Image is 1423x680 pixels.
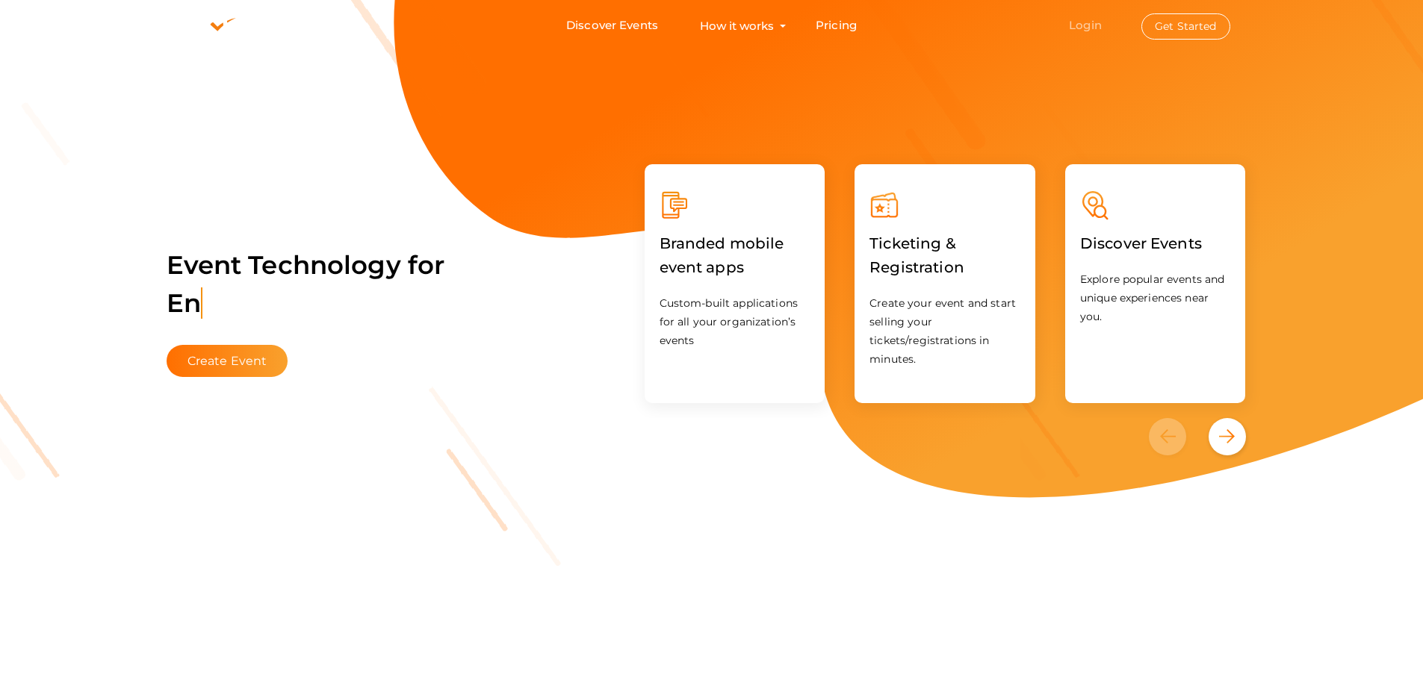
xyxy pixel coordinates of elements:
a: Login [1069,18,1102,32]
a: Discover Events [1080,237,1202,252]
button: Get Started [1141,13,1230,40]
a: Branded mobile event apps [660,261,810,275]
label: Discover Events [1080,220,1202,266]
a: Pricing [816,12,857,40]
a: Discover Events [566,12,658,40]
p: Custom-built applications for all your organization’s events [660,294,810,350]
button: Next [1209,418,1246,455]
label: Ticketing & Registration [869,220,1020,290]
label: Branded mobile event apps [660,220,810,290]
label: Event Technology for [167,228,445,341]
button: Previous [1149,418,1205,455]
p: Create your event and start selling your tickets/registrations in minutes. [869,294,1020,369]
span: En [167,287,202,319]
button: How it works [695,12,778,40]
a: Ticketing & Registration [869,261,1020,275]
p: Explore popular events and unique experiences near you. [1080,270,1231,326]
button: Create Event [167,345,288,377]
